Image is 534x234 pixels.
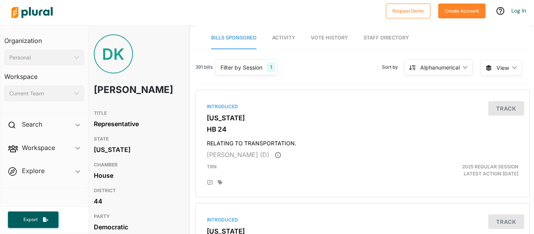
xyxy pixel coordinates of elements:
h4: RELATING TO TRANSPORTATION. [207,136,518,147]
button: Track [488,214,524,229]
div: Add tags [218,180,222,185]
button: Track [488,101,524,116]
div: Democratic [94,221,180,233]
a: Vote History [311,27,348,49]
div: Introduced [207,103,518,110]
span: Vote History [311,35,348,41]
h3: Workspace [4,65,84,82]
div: House [94,170,180,181]
div: Representative [94,118,180,130]
div: Add Position Statement [207,180,213,186]
div: 1 [267,62,275,72]
a: Staff Directory [364,27,409,49]
div: Filter by Session [220,63,262,71]
h3: TITLE [94,109,180,118]
a: Create Account [438,6,486,14]
div: Current Team [9,89,71,98]
span: 391 bills [195,64,213,71]
h3: Organization [4,29,84,46]
div: Alphanumerical [420,63,460,71]
h3: PARTY [94,212,180,221]
button: Export [8,211,59,228]
h3: CHAMBER [94,160,180,170]
div: DK [94,34,133,73]
a: Log In [511,7,526,14]
div: Introduced [207,216,518,223]
h3: HB 24 [207,125,518,133]
span: [PERSON_NAME] (D) [207,151,269,159]
a: Activity [272,27,295,49]
h3: [US_STATE] [207,114,518,122]
span: 2025 Regular Session [462,164,518,170]
span: Activity [272,35,295,41]
span: Export [18,216,43,223]
a: Request Demo [386,6,430,14]
div: Latest Action: [DATE] [416,163,524,177]
span: TRN [207,164,217,170]
span: View [496,64,509,72]
h3: STATE [94,134,180,144]
div: Personal [9,54,71,62]
div: [US_STATE] [94,144,180,155]
span: Sort by [382,64,404,71]
span: Bills Sponsored [211,35,256,41]
div: 44 [94,195,180,207]
h1: [PERSON_NAME] [94,78,145,102]
button: Request Demo [386,4,430,18]
a: Bills Sponsored [211,27,256,49]
button: Create Account [438,4,486,18]
h2: Search [22,120,42,129]
h3: DISTRICT [94,186,180,195]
